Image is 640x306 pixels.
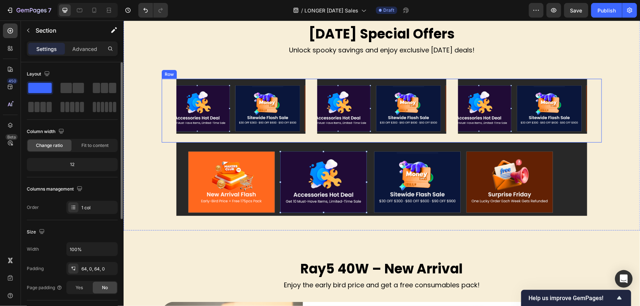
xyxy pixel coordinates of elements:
p: Settings [36,45,57,53]
div: Open Intercom Messenger [615,270,633,288]
div: Size [27,227,46,237]
button: Save [564,3,588,18]
span: No [102,284,108,291]
div: 64, 0, 64, 0 [81,266,116,272]
button: Publish [591,3,622,18]
p: Enjoy the early bird price and get a free consumables pack! [45,259,472,270]
input: Auto [67,243,117,256]
div: Width [27,246,39,252]
span: Fit to content [81,142,109,149]
span: Yes [76,284,83,291]
span: LONGER [DATE] Sales [304,7,358,14]
p: 7 [48,6,51,15]
p: Advanced [72,45,97,53]
iframe: To enrich screen reader interactions, please activate Accessibility in Grammarly extension settings [124,21,640,306]
div: 450 [7,78,18,84]
button: Show survey - Help us improve GemPages! [529,294,624,302]
img: gempages_490436405370029203-b1f50128-7ad6-4d6f-a53d-09e4e4fd9e92.png [53,122,464,195]
div: Publish [597,7,616,14]
h2: Ray5 40W – New Arrival [44,239,472,258]
button: 7 [3,3,55,18]
span: Draft [383,7,394,14]
div: 12 [28,159,116,170]
span: Help us improve GemPages! [529,295,615,302]
div: Page padding [27,284,62,291]
div: Column width [27,127,66,137]
div: Order [27,204,39,211]
div: Beta [6,134,18,140]
span: Change ratio [36,142,63,149]
div: Undo/Redo [138,3,168,18]
div: Columns management [27,184,84,194]
p: Section [36,26,96,35]
div: Padding [27,265,44,272]
img: gempages_490436405370029203-b1f50128-7ad6-4d6f-a53d-09e4e4fd9e92.png [334,58,464,113]
div: Row [40,51,52,57]
span: / [301,7,303,14]
div: Layout [27,69,51,79]
img: gempages_490436405370029203-b1f50128-7ad6-4d6f-a53d-09e4e4fd9e92.png [194,58,323,113]
div: 1 col [81,204,116,211]
span: Save [570,7,582,14]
